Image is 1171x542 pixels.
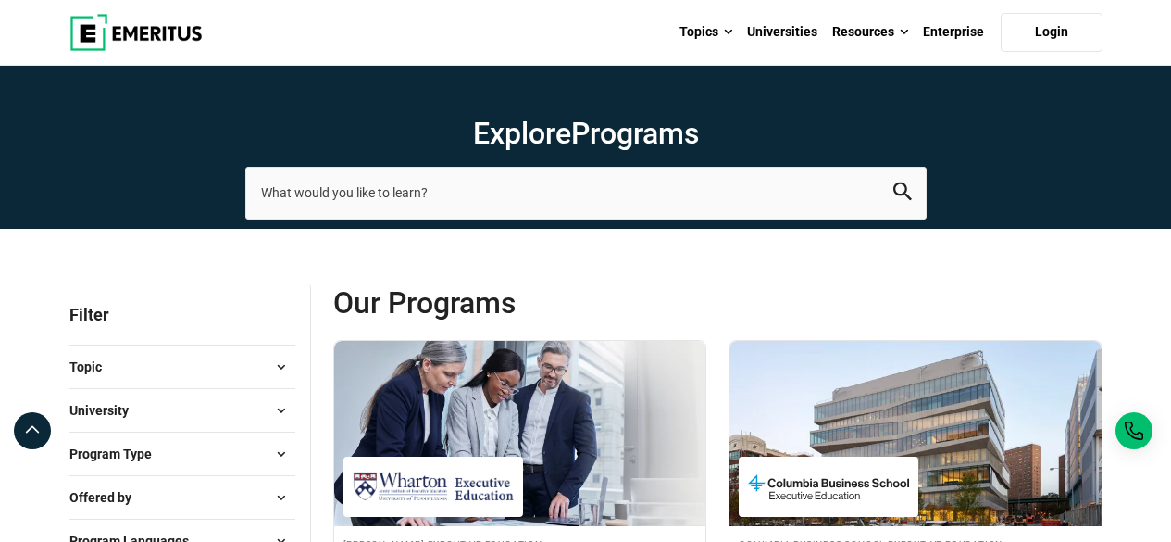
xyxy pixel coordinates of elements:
img: Digital Marketing | Online Digital Marketing Course [729,341,1102,526]
span: University [69,400,143,421]
p: Filter [69,284,295,345]
span: Topic [69,357,117,377]
span: Programs [571,116,699,151]
span: Offered by [69,487,146,508]
button: University [69,397,295,424]
img: Wharton Executive Education [353,466,514,508]
button: search [893,183,912,204]
a: Login [1001,13,1102,52]
button: Offered by [69,484,295,511]
span: Program Type [69,444,167,464]
img: Driving Strategic Innovation: Leading Complex Initiatives for Impact | Online Digital Transformat... [334,341,706,526]
a: search [893,187,912,205]
button: Program Type [69,440,295,468]
img: Columbia Business School Executive Education [748,466,909,508]
span: Our Programs [333,284,718,321]
input: search-page [245,167,927,219]
h1: Explore [245,115,927,152]
button: Topic [69,353,295,381]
